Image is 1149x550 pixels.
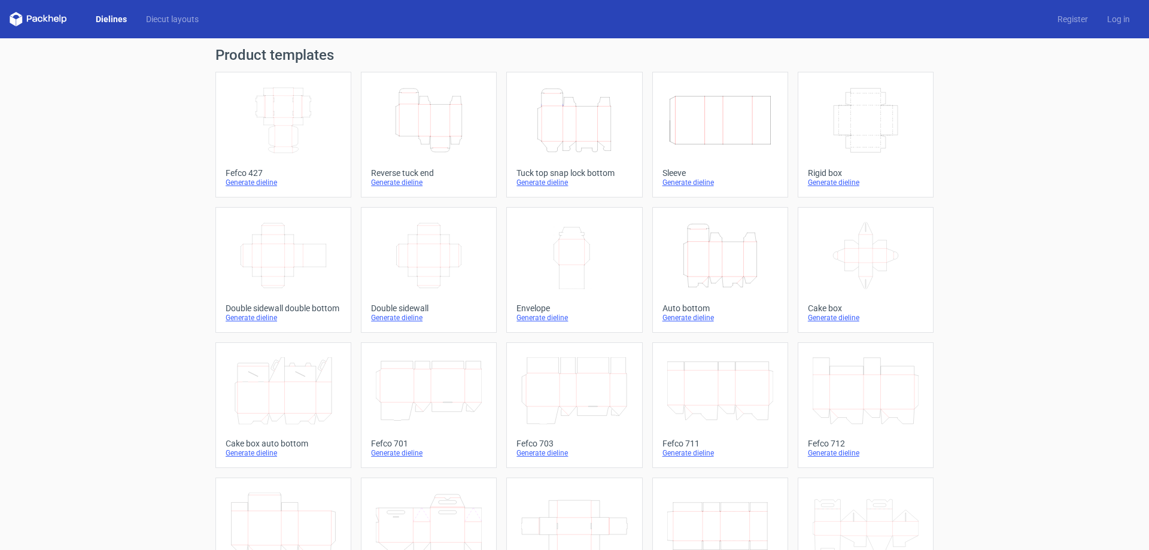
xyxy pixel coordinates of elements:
[215,72,351,197] a: Fefco 427Generate dieline
[652,342,788,468] a: Fefco 711Generate dieline
[652,72,788,197] a: SleeveGenerate dieline
[506,207,642,333] a: EnvelopeGenerate dieline
[371,303,487,313] div: Double sidewall
[662,178,778,187] div: Generate dieline
[516,178,632,187] div: Generate dieline
[798,342,934,468] a: Fefco 712Generate dieline
[516,303,632,313] div: Envelope
[226,168,341,178] div: Fefco 427
[1048,13,1098,25] a: Register
[361,342,497,468] a: Fefco 701Generate dieline
[808,313,923,323] div: Generate dieline
[662,448,778,458] div: Generate dieline
[226,448,341,458] div: Generate dieline
[662,313,778,323] div: Generate dieline
[136,13,208,25] a: Diecut layouts
[226,178,341,187] div: Generate dieline
[226,303,341,313] div: Double sidewall double bottom
[371,313,487,323] div: Generate dieline
[1098,13,1139,25] a: Log in
[652,207,788,333] a: Auto bottomGenerate dieline
[662,168,778,178] div: Sleeve
[662,303,778,313] div: Auto bottom
[371,168,487,178] div: Reverse tuck end
[361,207,497,333] a: Double sidewallGenerate dieline
[516,313,632,323] div: Generate dieline
[516,448,632,458] div: Generate dieline
[506,342,642,468] a: Fefco 703Generate dieline
[361,72,497,197] a: Reverse tuck endGenerate dieline
[371,178,487,187] div: Generate dieline
[371,448,487,458] div: Generate dieline
[516,439,632,448] div: Fefco 703
[86,13,136,25] a: Dielines
[215,48,934,62] h1: Product templates
[808,303,923,313] div: Cake box
[808,448,923,458] div: Generate dieline
[226,313,341,323] div: Generate dieline
[808,439,923,448] div: Fefco 712
[506,72,642,197] a: Tuck top snap lock bottomGenerate dieline
[215,207,351,333] a: Double sidewall double bottomGenerate dieline
[808,178,923,187] div: Generate dieline
[798,207,934,333] a: Cake boxGenerate dieline
[798,72,934,197] a: Rigid boxGenerate dieline
[215,342,351,468] a: Cake box auto bottomGenerate dieline
[371,439,487,448] div: Fefco 701
[662,439,778,448] div: Fefco 711
[226,439,341,448] div: Cake box auto bottom
[516,168,632,178] div: Tuck top snap lock bottom
[808,168,923,178] div: Rigid box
